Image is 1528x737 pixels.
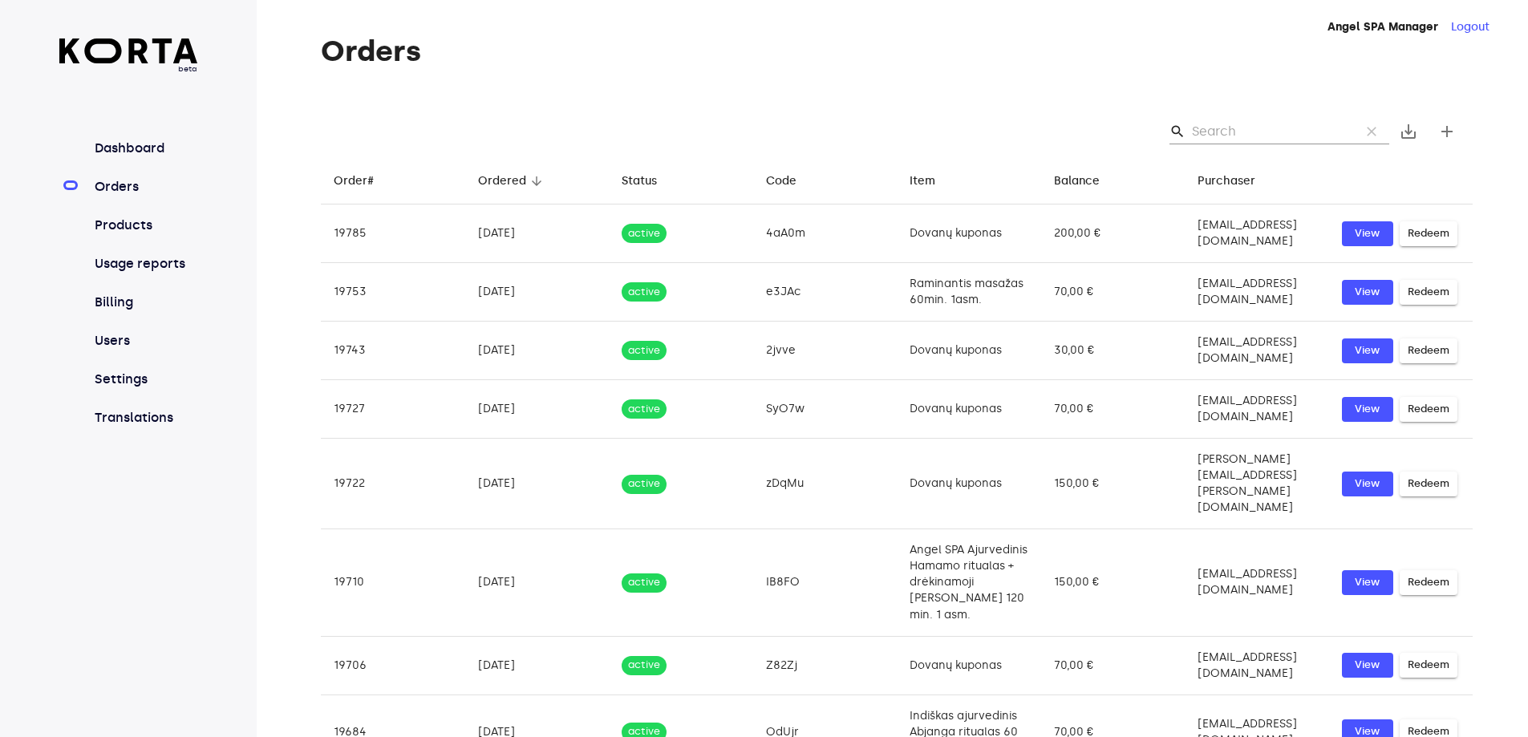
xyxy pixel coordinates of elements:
a: Translations [91,408,198,427]
button: View [1342,653,1393,678]
button: Redeem [1400,280,1457,305]
div: Ordered [478,172,526,191]
button: Redeem [1400,472,1457,496]
span: beta [59,63,198,75]
td: [EMAIL_ADDRESS][DOMAIN_NAME] [1185,322,1329,380]
span: active [622,285,667,300]
button: View [1342,570,1393,595]
span: active [622,658,667,673]
td: SyO7w [753,380,898,439]
button: View [1342,397,1393,422]
td: [EMAIL_ADDRESS][DOMAIN_NAME] [1185,204,1329,263]
button: View [1342,280,1393,305]
span: active [622,575,667,590]
span: save_alt [1399,122,1418,141]
button: Redeem [1400,338,1457,363]
a: Products [91,216,198,235]
span: Order# [334,172,395,191]
span: Redeem [1408,573,1449,592]
a: View [1342,221,1393,246]
td: 19722 [321,439,465,529]
div: Order# [334,172,374,191]
td: 30,00 € [1041,322,1186,380]
td: 150,00 € [1041,529,1186,636]
span: Purchaser [1198,172,1276,191]
td: [DATE] [465,322,610,380]
a: Billing [91,293,198,312]
td: Dovanų kuponas [897,322,1041,380]
td: e3JAc [753,263,898,322]
td: 150,00 € [1041,439,1186,529]
td: 200,00 € [1041,204,1186,263]
span: Status [622,172,678,191]
td: 19785 [321,204,465,263]
span: active [622,226,667,241]
input: Search [1192,119,1348,144]
td: Dovanų kuponas [897,380,1041,439]
td: [DATE] [465,204,610,263]
td: [DATE] [465,439,610,529]
td: 19710 [321,529,465,636]
span: Balance [1054,172,1121,191]
td: [DATE] [465,380,610,439]
h1: Orders [321,35,1473,67]
div: Balance [1054,172,1100,191]
span: add [1437,122,1457,141]
button: Create new gift card [1428,112,1466,151]
a: Dashboard [91,139,198,158]
td: Dovanų kuponas [897,636,1041,694]
td: [DATE] [465,636,610,694]
span: Redeem [1408,400,1449,419]
button: Logout [1451,19,1489,35]
div: Status [622,172,657,191]
button: Redeem [1400,570,1457,595]
span: View [1350,475,1385,493]
span: active [622,402,667,417]
span: Redeem [1408,342,1449,360]
td: 19706 [321,636,465,694]
span: View [1350,400,1385,419]
strong: Angel SPA Manager [1327,20,1438,34]
td: [EMAIL_ADDRESS][DOMAIN_NAME] [1185,636,1329,694]
td: 19743 [321,322,465,380]
button: View [1342,472,1393,496]
td: 19727 [321,380,465,439]
span: Redeem [1408,656,1449,674]
td: [EMAIL_ADDRESS][DOMAIN_NAME] [1185,380,1329,439]
td: 4aA0m [753,204,898,263]
img: Korta [59,38,198,63]
span: Redeem [1408,283,1449,302]
td: 19753 [321,263,465,322]
button: View [1342,338,1393,363]
td: [PERSON_NAME][EMAIL_ADDRESS][PERSON_NAME][DOMAIN_NAME] [1185,439,1329,529]
td: 70,00 € [1041,380,1186,439]
button: Export [1389,112,1428,151]
span: active [622,343,667,358]
td: [EMAIL_ADDRESS][DOMAIN_NAME] [1185,263,1329,322]
button: Redeem [1400,397,1457,422]
span: View [1350,283,1385,302]
a: beta [59,38,198,75]
span: Redeem [1408,475,1449,493]
div: Item [910,172,935,191]
span: View [1350,656,1385,674]
td: 70,00 € [1041,636,1186,694]
span: View [1350,342,1385,360]
td: [DATE] [465,263,610,322]
span: Search [1169,124,1186,140]
td: Z82Zj [753,636,898,694]
span: View [1350,225,1385,243]
span: View [1350,573,1385,592]
td: [EMAIL_ADDRESS][DOMAIN_NAME] [1185,529,1329,636]
div: Purchaser [1198,172,1255,191]
button: Redeem [1400,221,1457,246]
span: Redeem [1408,225,1449,243]
td: Dovanų kuponas [897,439,1041,529]
a: Orders [91,177,198,196]
span: active [622,476,667,492]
